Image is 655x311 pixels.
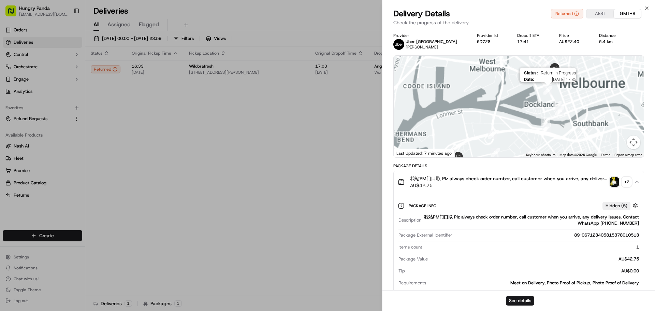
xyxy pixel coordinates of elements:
[398,217,421,223] span: Description
[543,86,552,95] div: 25
[551,9,583,18] button: Returned
[393,19,644,26] p: Check the progress of the delivery
[14,65,27,77] img: 8016278978528_b943e370aa5ada12b00a_72.png
[7,7,20,20] img: Nash
[23,106,25,111] span: •
[31,72,94,77] div: We're available if you need us!
[599,39,625,44] div: 5.4 km
[406,39,457,44] p: Uber [GEOGRAPHIC_DATA]
[410,175,607,182] span: 我站PM门口取 Plz always check order number, call customer when you arrive, any delivery issues, Contac...
[116,67,124,75] button: Start new chat
[542,123,551,132] div: 17
[524,70,538,75] span: Status :
[31,65,112,72] div: Start new chat
[506,296,534,306] button: See details
[599,33,625,38] div: Distance
[548,65,556,74] div: 4
[21,124,55,130] span: [PERSON_NAME]
[394,171,644,193] button: 我站PM门口取 Plz always check order number, call customer when you arrive, any delivery issues, Contac...
[477,39,491,44] button: 5D728
[410,182,607,189] span: AU$42.75
[395,149,418,157] a: Open this area in Google Maps (opens a new window)
[610,177,619,187] img: photo_proof_of_pickup image
[394,193,644,298] div: 我站PM门口取 Plz always check order number, call customer when you arrive, any delivery issues, Contac...
[540,70,576,75] span: Return In Progress
[622,177,631,187] div: + 2
[555,106,564,115] div: 16
[7,118,18,129] img: Asif Zaman Khan
[559,153,597,157] span: Map data ©2025 Google
[55,150,112,162] a: 💻API Documentation
[398,256,428,262] span: Package Value
[526,149,535,157] div: 23
[395,149,418,157] img: Google
[429,280,639,286] div: Meet on Delivery, Photo Proof of Pickup, Photo Proof of Delivery
[398,280,426,286] span: Requirements
[398,268,405,274] span: Tip
[425,244,639,250] div: 1
[393,33,466,38] div: Provider
[431,256,639,262] div: AU$42.75
[7,89,46,94] div: Past conversations
[547,65,556,74] div: 27
[26,106,42,111] span: 9月17日
[524,77,534,82] span: Date :
[409,203,438,209] span: Package Info
[546,66,555,75] div: 13
[64,153,110,159] span: API Documentation
[455,232,639,238] div: 89-067123405815378010513
[68,169,83,174] span: Pylon
[517,39,548,44] div: 17:41
[398,232,452,238] span: Package External Identifier
[58,153,63,159] div: 💻
[553,101,562,110] div: 15
[48,169,83,174] a: Powered byPylon
[106,87,124,96] button: See all
[14,153,52,159] span: Knowledge Base
[610,177,631,187] button: photo_proof_of_pickup image+2
[424,214,639,226] div: 我站PM门口取 Plz always check order number, call customer when you arrive, any delivery issues, Contac...
[7,65,19,77] img: 1736555255976-a54dd68f-1ca7-489b-9aae-adbdc363a1c4
[7,153,12,159] div: 📗
[614,9,641,18] button: GMT+8
[488,130,497,139] div: 18
[517,33,548,38] div: Dropoff ETA
[491,148,500,157] div: 22
[408,268,639,274] div: AU$0.00
[393,39,404,50] img: uber-new-logo.jpeg
[602,201,640,210] button: Hidden (5)
[398,244,422,250] span: Items count
[18,44,123,51] input: Got a question? Start typing here...
[627,136,640,149] button: Map camera controls
[559,33,588,38] div: Price
[477,33,507,38] div: Provider Id
[7,27,124,38] p: Welcome 👋
[537,77,576,82] span: [DATE] 17:35
[60,124,76,130] span: 8月27日
[14,125,19,130] img: 1736555255976-a54dd68f-1ca7-489b-9aae-adbdc363a1c4
[559,39,588,44] div: AU$22.40
[4,150,55,162] a: 📗Knowledge Base
[586,9,614,18] button: AEST
[406,44,438,50] span: [PERSON_NAME]
[393,163,644,169] div: Package Details
[606,203,627,209] span: Hidden ( 5 )
[614,153,642,157] a: Report a map error
[541,61,550,70] div: 3
[57,124,59,130] span: •
[393,8,450,19] span: Delivery Details
[526,153,555,157] button: Keyboard shortcuts
[541,118,550,127] div: 24
[394,149,455,157] div: Last Updated: 7 minutes ago
[601,153,610,157] a: Terms (opens in new tab)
